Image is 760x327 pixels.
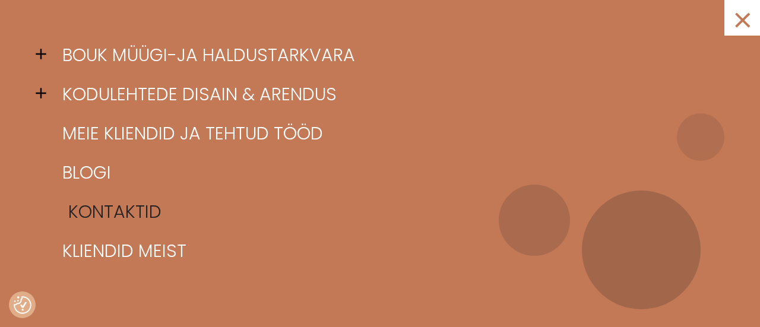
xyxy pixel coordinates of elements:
a: Kodulehtede disain & arendus [53,75,724,114]
button: Nõusolekueelistused [14,296,31,314]
a: BOUK müügi-ja haldustarkvara [53,36,724,75]
a: Kontaktid [59,192,730,231]
a: Meie kliendid ja tehtud tööd [53,114,724,153]
a: Kliendid meist [53,231,724,271]
a: Blogi [53,153,724,192]
img: Revisit consent button [14,296,31,314]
